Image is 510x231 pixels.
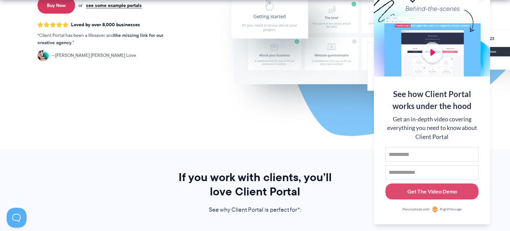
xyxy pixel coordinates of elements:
[169,205,341,215] p: See why Client Portal is perfect for*:
[385,88,478,112] div: See how Client Portal works under the hood
[78,2,83,8] span: or
[432,206,438,213] img: Personalized with RightMessage
[7,208,27,228] iframe: Toggle Customer Support
[440,207,462,212] span: RightMessage
[385,115,478,141] div: Get an in-depth video covering everything you need to know about Client Portal
[38,32,177,47] p: Client Portal has been a lifesaver and .
[402,207,430,212] span: Personalized with
[71,22,140,28] span: Loved by over 8,000 businesses
[169,170,341,199] h2: If you work with clients, you’ll love Client Portal
[385,206,478,213] a: Personalized withRightMessage
[86,2,142,8] a: see some example portals
[38,32,163,46] strong: the missing link for our creative agency
[51,52,136,59] span: [PERSON_NAME] [PERSON_NAME] Love
[407,187,457,195] div: Get The Video Demo
[385,183,478,200] button: Get The Video Demo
